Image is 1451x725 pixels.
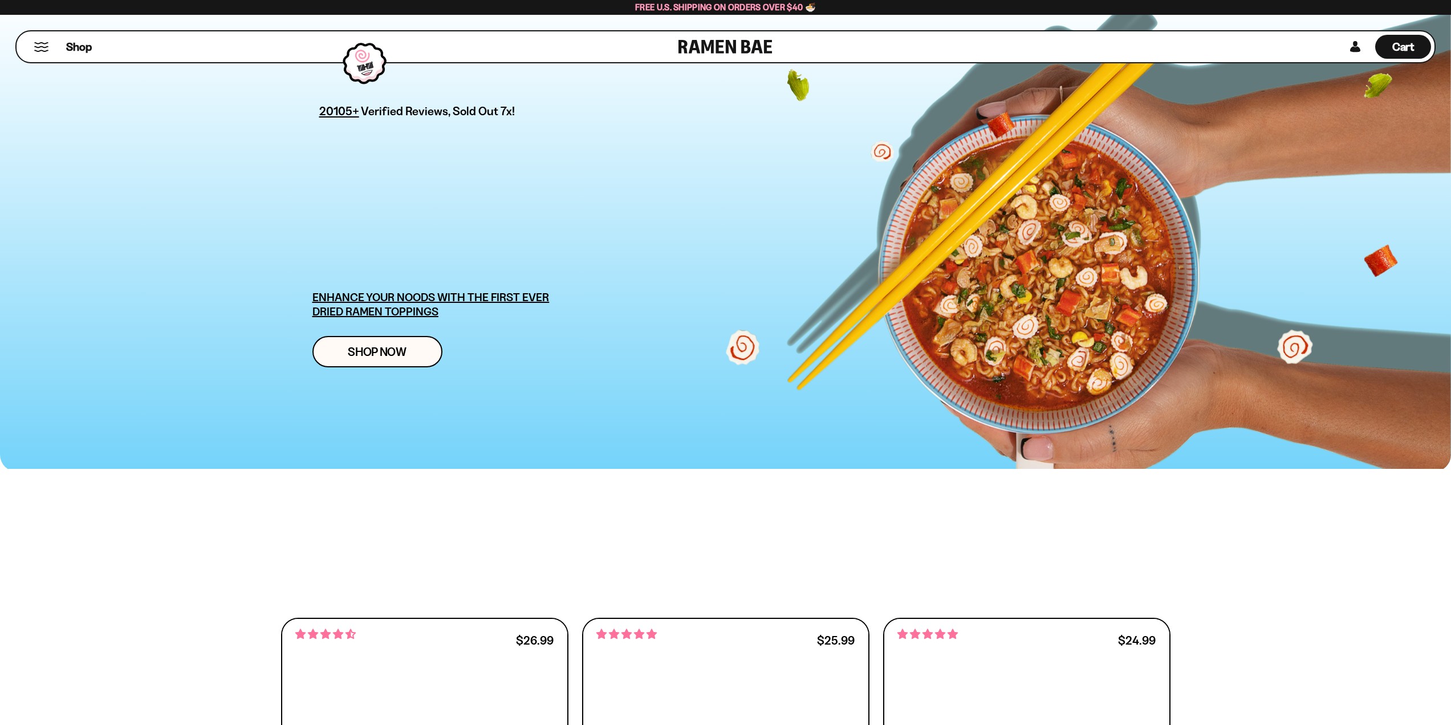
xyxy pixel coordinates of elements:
span: Verified Reviews, Sold Out 7x! [361,104,515,118]
span: 4.75 stars [596,627,657,642]
a: Shop [66,35,92,59]
button: Mobile Menu Trigger [34,42,49,52]
div: $26.99 [516,635,554,646]
a: Cart [1375,31,1431,62]
span: 4.76 stars [897,627,958,642]
a: Shop Now [312,336,442,367]
span: Free U.S. Shipping on Orders over $40 🍜 [635,2,816,13]
span: Cart [1392,40,1415,54]
span: Shop [66,39,92,55]
span: Shop Now [348,346,407,358]
div: $25.99 [817,635,855,646]
span: 4.68 stars [295,627,356,642]
div: $24.99 [1118,635,1156,646]
span: 20105+ [319,102,359,120]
